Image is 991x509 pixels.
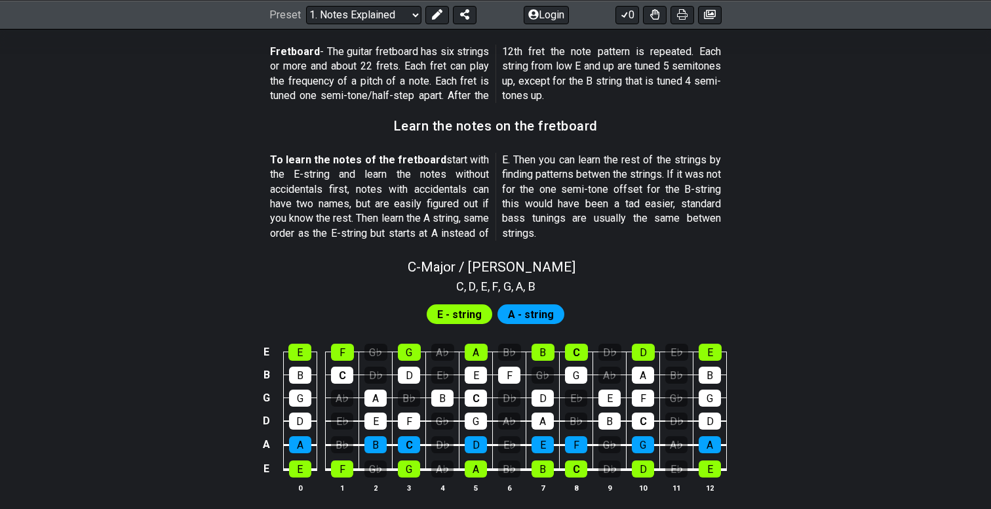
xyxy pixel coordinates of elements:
div: D♭ [665,413,688,430]
th: 12 [693,481,727,495]
th: 4 [426,481,459,495]
div: A♭ [598,367,621,384]
div: A [364,390,387,407]
select: Preset [306,5,421,24]
button: Share Preset [453,5,476,24]
button: Print [670,5,694,24]
div: E♭ [431,367,454,384]
div: E♭ [331,413,353,430]
div: B [699,367,721,384]
div: D♭ [431,436,454,453]
div: D♭ [598,460,621,478]
div: B♭ [498,344,521,361]
div: A♭ [665,436,688,453]
div: C [565,460,587,478]
th: 5 [459,481,493,495]
span: E [481,277,488,295]
th: 2 [359,481,393,495]
th: 1 [326,481,359,495]
div: D♭ [498,390,520,407]
button: 0 [615,5,639,24]
div: F [331,344,354,361]
div: G [565,367,587,384]
div: B [532,344,554,361]
div: C [331,367,353,384]
div: D [532,390,554,407]
div: D [632,460,654,478]
h3: Learn the notes on the fretboard [394,119,598,133]
div: E [699,344,722,361]
div: E [598,390,621,407]
div: C [565,344,588,361]
div: E [289,460,311,478]
div: B [598,413,621,430]
div: C [398,436,420,453]
th: 7 [526,481,560,495]
div: E♭ [665,344,688,361]
div: E♭ [665,460,688,478]
th: 0 [283,481,317,495]
strong: To learn the notes of the fretboard [270,153,446,166]
div: D [289,413,311,430]
div: E [364,413,387,430]
span: A [516,277,523,295]
div: B [364,436,387,453]
div: A [465,344,488,361]
p: start with the E-string and learn the notes without accidentals first, notes with accidentals can... [270,153,721,241]
span: C - Major / [PERSON_NAME] [408,259,575,275]
th: 3 [393,481,426,495]
td: G [259,386,275,409]
th: 11 [660,481,693,495]
th: 6 [493,481,526,495]
span: First enable full edit mode to edit [508,305,554,324]
div: D♭ [598,344,621,361]
div: D [465,436,487,453]
div: B♭ [565,413,587,430]
div: B♭ [331,436,353,453]
p: - The guitar fretboard has six strings or more and about 22 frets. Each fret can play the frequen... [270,45,721,104]
div: G♭ [364,344,387,361]
div: A♭ [331,390,353,407]
div: B [532,460,554,478]
div: G♭ [665,390,688,407]
td: E [259,457,275,481]
div: B [431,390,454,407]
span: , [498,277,503,295]
div: C [632,413,654,430]
div: D [699,413,721,430]
th: 8 [560,481,593,495]
div: D [632,344,655,361]
div: G♭ [431,413,454,430]
span: , [523,277,528,295]
th: 10 [627,481,660,495]
div: A [532,413,554,430]
div: G♭ [598,436,621,453]
div: A [632,367,654,384]
div: E♭ [565,390,587,407]
div: E♭ [498,436,520,453]
span: D [469,277,476,295]
div: G [398,344,421,361]
th: 9 [593,481,627,495]
div: G [398,460,420,478]
button: Toggle Dexterity for all fretkits [643,5,667,24]
div: B [289,367,311,384]
button: Login [524,5,569,24]
div: F [632,390,654,407]
div: A♭ [431,460,454,478]
section: Scale pitch classes [450,275,541,296]
td: B [259,363,275,386]
div: A [465,460,487,478]
div: G [465,413,487,430]
div: A♭ [431,344,454,361]
div: E [699,460,721,478]
button: Edit Preset [425,5,449,24]
button: Create image [698,5,722,24]
div: A [699,436,721,453]
div: B♭ [398,390,420,407]
div: F [398,413,420,430]
div: G [699,390,721,407]
span: C [456,277,464,295]
div: G♭ [532,367,554,384]
td: E [259,341,275,364]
